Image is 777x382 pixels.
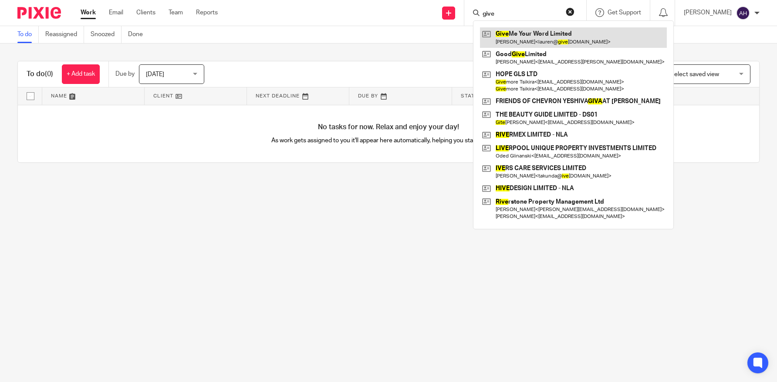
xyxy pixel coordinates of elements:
span: [DATE] [146,71,164,77]
button: Clear [566,7,574,16]
a: Work [81,8,96,17]
a: Snoozed [91,26,122,43]
p: [PERSON_NAME] [684,8,732,17]
a: Reassigned [45,26,84,43]
h1: To do [27,70,53,79]
p: Due by [115,70,135,78]
span: Select saved view [670,71,719,77]
a: + Add task [62,64,100,84]
span: Get Support [608,10,641,16]
p: As work gets assigned to you it'll appear here automatically, helping you stay organised. [203,136,574,145]
a: To do [17,26,39,43]
a: Reports [196,8,218,17]
img: svg%3E [736,6,750,20]
img: Pixie [17,7,61,19]
a: Done [128,26,149,43]
a: Team [169,8,183,17]
a: Email [109,8,123,17]
h4: No tasks for now. Relax and enjoy your day! [18,123,759,132]
span: (0) [45,70,53,77]
a: Clients [136,8,155,17]
input: Search [482,10,560,18]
